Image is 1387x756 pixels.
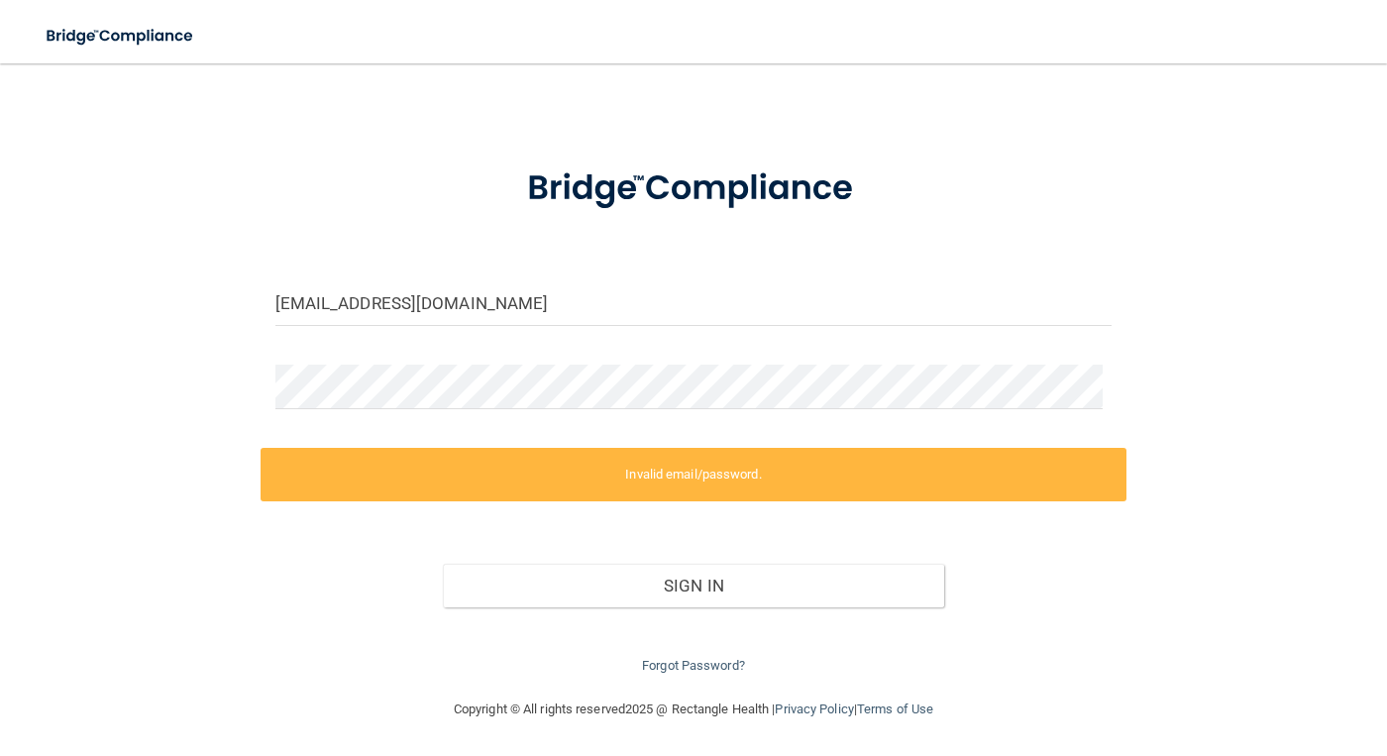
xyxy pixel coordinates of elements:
div: Copyright © All rights reserved 2025 @ Rectangle Health | | [332,678,1055,741]
label: Invalid email/password. [261,448,1127,501]
a: Privacy Policy [775,702,853,716]
img: bridge_compliance_login_screen.278c3ca4.svg [30,16,212,56]
a: Terms of Use [857,702,933,716]
a: Forgot Password? [642,658,745,673]
img: bridge_compliance_login_screen.278c3ca4.svg [491,144,895,234]
button: Sign In [443,564,945,607]
iframe: Drift Widget Chat Controller [1044,615,1363,695]
input: Email [275,281,1113,326]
